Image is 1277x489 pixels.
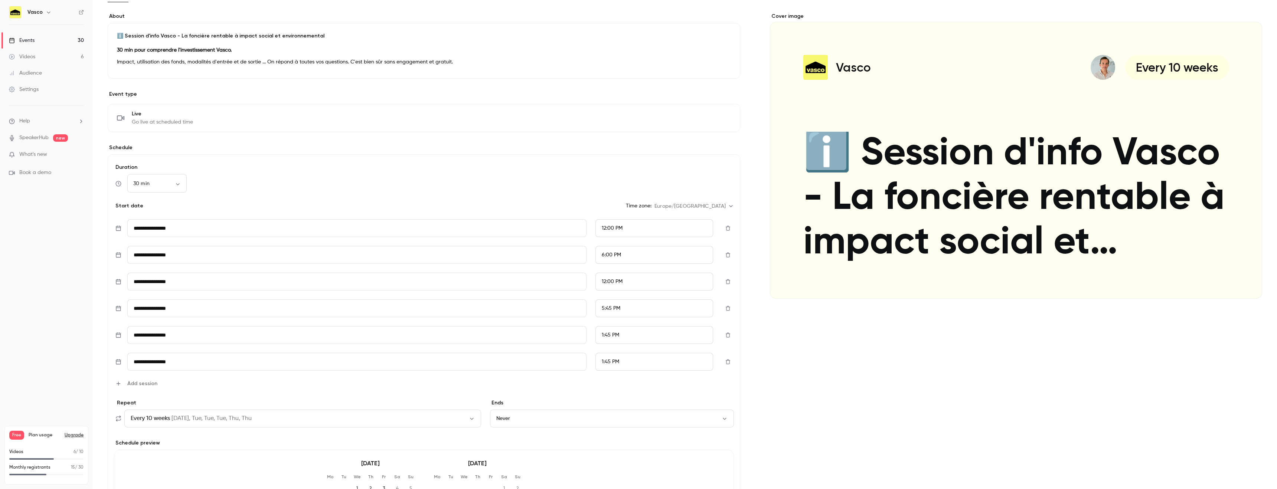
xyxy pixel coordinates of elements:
p: Su [405,474,417,480]
p: Th [365,474,376,480]
p: Mo [324,474,336,480]
div: Settings [9,86,39,93]
p: [DATE] [324,459,417,468]
button: Every 10 weeks[DATE], Tue, Tue, Tue, Thu, Thu [124,410,481,427]
p: Su [512,474,523,480]
div: From [595,246,713,264]
span: Book a demo [19,169,51,177]
span: Help [19,117,30,125]
div: Audience [9,69,42,77]
p: Sa [391,474,403,480]
span: [DATE], Tue, Tue, Tue, Thu, Thu [172,414,252,423]
p: Time zone: [626,202,651,210]
span: Go live at scheduled time [132,118,193,126]
span: 5:45 PM [602,306,620,311]
span: new [53,134,68,142]
span: Free [9,431,24,440]
span: What's new [19,151,47,158]
strong: 30 min pour comprendre l'investissement Vasco. [117,47,232,53]
span: 12:00 PM [602,226,623,231]
p: Schedule [108,144,740,151]
span: 6:00 PM [602,252,621,257]
a: SpeakerHub [19,134,49,142]
label: Duration [114,164,734,171]
li: help-dropdown-opener [9,117,84,125]
span: Plan usage [29,432,60,438]
p: Tu [338,474,350,480]
p: Monthly registrants [9,464,50,471]
span: 12:00 PM [602,279,623,284]
p: We [351,474,363,480]
p: Sa [498,474,510,480]
span: 1:45 PM [602,359,619,364]
label: Cover image [770,13,1262,20]
div: From [595,219,713,237]
label: Schedule preview [114,439,734,447]
img: Vasco [9,6,21,18]
p: Event type [108,91,740,98]
p: We [458,474,470,480]
div: Events [9,37,35,44]
p: Repeat [115,399,481,407]
span: 6 [74,450,76,454]
span: Every 10 weeks [131,414,170,423]
iframe: Noticeable Trigger [75,151,84,158]
p: Start date [114,202,143,210]
div: Videos [9,53,35,60]
p: Impact, utilisation des fonds, modalités d'entrée et de sortie ... On répond à toutes vos questio... [117,58,731,66]
p: / 10 [74,449,84,455]
p: Fr [485,474,497,480]
p: Mo [431,474,443,480]
p: Fr [378,474,390,480]
div: From [595,353,713,371]
p: Videos [9,449,23,455]
button: Add session [115,380,157,387]
div: From [595,273,713,291]
label: About [108,13,740,20]
p: ℹ️ Session d'info Vasco - La foncière rentable à impact social et environnemental [117,32,731,40]
p: / 30 [71,464,84,471]
span: 1:45 PM [602,332,619,338]
p: [DATE] [431,459,523,468]
button: Upgrade [65,432,84,438]
div: Europe/[GEOGRAPHIC_DATA] [654,203,734,210]
p: Tu [445,474,457,480]
div: From [595,299,713,317]
p: Ends [490,399,734,407]
span: 15 [71,465,75,470]
button: Never [490,410,734,427]
section: Cover image [770,13,1262,299]
h6: Vasco [27,9,43,16]
p: Th [471,474,483,480]
span: Live [132,110,193,118]
div: From [595,326,713,344]
span: Add session [127,380,157,387]
div: 30 min [127,180,187,187]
